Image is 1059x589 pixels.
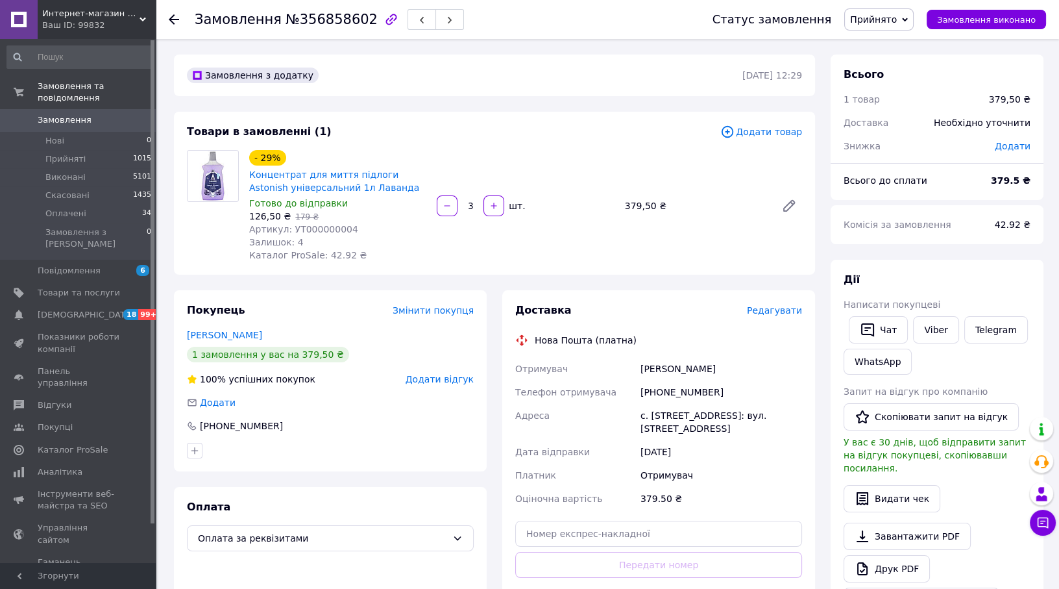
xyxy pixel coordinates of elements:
a: Концентрат для миття підлоги Astonish універсальний 1л Лаванда [249,169,419,193]
span: Замовлення з [PERSON_NAME] [45,227,147,250]
span: [DEMOGRAPHIC_DATA] [38,309,134,321]
span: Телефон отримувача [515,387,616,397]
a: Завантажити PDF [844,523,971,550]
div: 379,50 ₴ [989,93,1030,106]
div: с. [STREET_ADDRESS]: вул. [STREET_ADDRESS] [638,404,805,440]
span: Замовлення виконано [937,15,1036,25]
div: Необхідно уточнити [926,108,1038,137]
span: Прийняті [45,153,86,165]
span: Повідомлення [38,265,101,277]
span: Доставка [844,118,888,128]
a: Viber [913,316,958,344]
span: Знижка [844,141,881,151]
span: Замовлення [195,12,282,27]
button: Чат з покупцем [1030,510,1056,536]
span: Всього [844,68,884,81]
a: WhatsApp [844,349,912,375]
span: Дії [844,273,860,286]
div: 379.50 ₴ [638,487,805,510]
span: 99+ [138,309,160,320]
div: 379,50 ₴ [620,197,771,215]
span: 6 [136,265,149,276]
div: Статус замовлення [712,13,832,26]
span: Покупець [187,304,245,316]
span: Панель управління [38,366,120,389]
span: Прийнято [850,14,897,25]
div: 1 замовлення у вас на 379,50 ₴ [187,347,349,362]
span: 0 [147,135,151,147]
div: [PHONE_NUMBER] [199,420,284,432]
a: [PERSON_NAME] [187,330,262,340]
span: 34 [142,208,151,219]
div: Повернутися назад [169,13,179,26]
span: Скасовані [45,190,90,201]
div: - 29% [249,150,286,166]
span: Отримувач [515,364,568,374]
span: Дата відправки [515,447,590,457]
span: Написати покупцеві [844,299,940,310]
span: Комісія за замовлення [844,219,951,230]
span: Каталог ProSale: 42.92 ₴ [249,250,367,260]
span: Додати [995,141,1030,151]
div: Отримувач [638,464,805,487]
span: 1435 [133,190,151,201]
span: Оціночна вартість [515,494,602,504]
span: Аналітика [38,466,82,478]
span: 126,50 ₴ [249,211,291,221]
span: Оплачені [45,208,86,219]
span: Залишок: 4 [249,237,304,247]
span: Відгуки [38,399,71,411]
span: Запит на відгук про компанію [844,386,988,397]
button: Видати чек [844,485,940,512]
span: 18 [123,309,138,320]
span: Оплата [187,501,230,513]
button: Чат [849,316,908,344]
span: Интернет-магазин "Vi7" [42,8,140,19]
span: Додати товар [720,125,802,139]
a: Друк PDF [844,555,930,583]
span: Всього до сплати [844,175,927,186]
div: [PERSON_NAME] [638,357,805,381]
b: 379.5 ₴ [991,175,1030,186]
span: Додати [200,397,236,408]
div: Замовлення з додатку [187,68,319,83]
span: Готово до відправки [249,198,348,208]
span: У вас є 30 днів, щоб відправити запит на відгук покупцеві, скопіювавши посилання. [844,437,1026,473]
span: 1 товар [844,94,880,105]
time: [DATE] 12:29 [742,70,802,81]
span: Каталог ProSale [38,444,108,456]
span: Покупці [38,421,73,433]
span: Додати відгук [406,374,474,384]
span: Артикул: УТ000000004 [249,224,358,234]
div: успішних покупок [187,373,315,386]
span: Платник [515,470,556,481]
span: Замовлення та повідомлення [38,81,156,104]
button: Замовлення виконано [927,10,1046,29]
span: Нові [45,135,64,147]
span: Оплата за реквізитами [198,531,447,545]
span: Управління сайтом [38,522,120,545]
div: [DATE] [638,440,805,464]
span: 5101 [133,171,151,183]
span: 42.92 ₴ [995,219,1030,230]
div: Ваш ID: 99832 [42,19,156,31]
span: Гаманець компанії [38,557,120,580]
a: Telegram [964,316,1028,344]
div: шт. [505,199,526,212]
div: [PHONE_NUMBER] [638,381,805,404]
span: Доставка [515,304,572,316]
img: Концентрат для миття підлоги Astonish універсальний 1л Лаванда [188,151,238,201]
a: Редагувати [776,193,802,219]
span: Виконані [45,171,86,183]
span: Показники роботи компанії [38,331,120,355]
span: Замовлення [38,114,91,126]
span: 0 [147,227,151,250]
span: Товари в замовленні (1) [187,125,332,138]
div: Нова Пошта (платна) [531,334,640,347]
span: 1015 [133,153,151,165]
input: Пошук [6,45,152,69]
span: Товари та послуги [38,287,120,299]
span: 100% [200,374,226,384]
span: Змінити покупця [393,305,474,316]
span: 179 ₴ [295,212,319,221]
